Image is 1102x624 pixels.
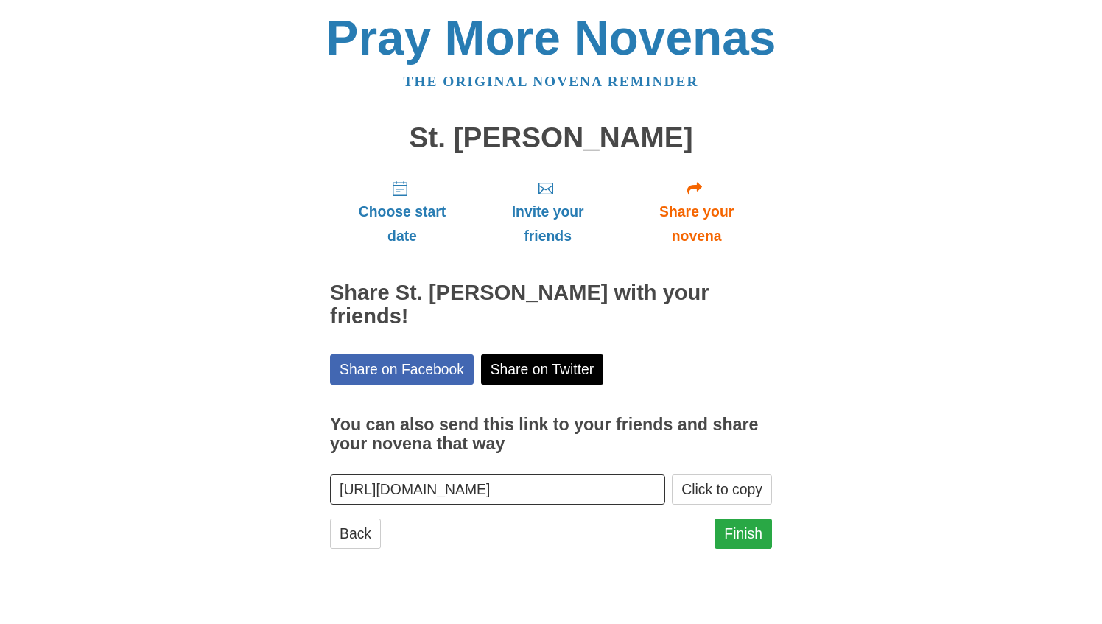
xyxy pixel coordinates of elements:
[330,281,772,329] h2: Share St. [PERSON_NAME] with your friends!
[330,519,381,549] a: Back
[636,200,757,248] span: Share your novena
[330,168,474,256] a: Choose start date
[345,200,460,248] span: Choose start date
[489,200,606,248] span: Invite your friends
[715,519,772,549] a: Finish
[330,416,772,453] h3: You can also send this link to your friends and share your novena that way
[672,474,772,505] button: Click to copy
[330,354,474,385] a: Share on Facebook
[474,168,621,256] a: Invite your friends
[326,10,776,65] a: Pray More Novenas
[404,74,699,89] a: The original novena reminder
[621,168,772,256] a: Share your novena
[481,354,604,385] a: Share on Twitter
[330,122,772,154] h1: St. [PERSON_NAME]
